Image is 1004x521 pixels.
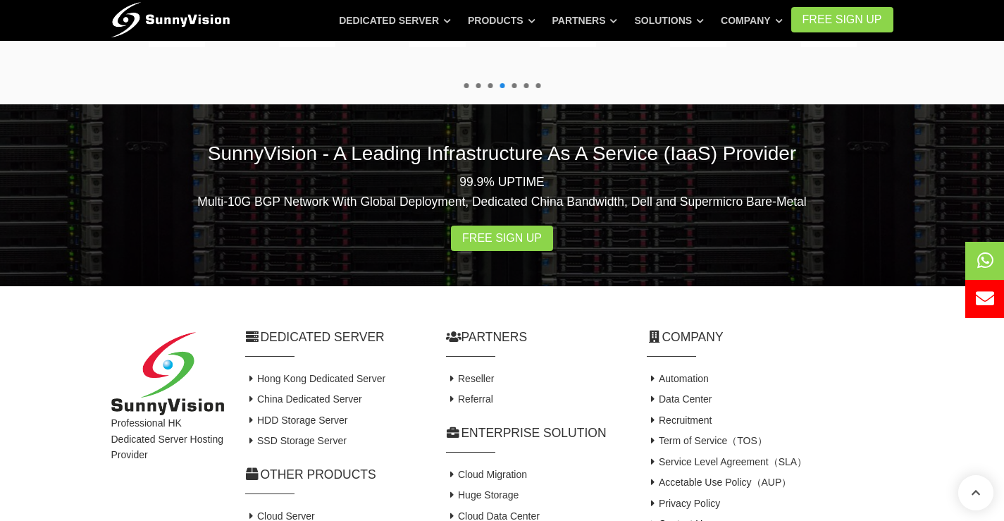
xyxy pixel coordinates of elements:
a: Products [468,8,535,33]
a: Term of Service（TOS） [647,435,767,446]
p: 99.9% UPTIME Multi-10G BGP Network With Global Deployment, Dedicated China Bandwidth, Dell and Su... [111,172,893,212]
a: Referral [446,393,493,405]
h2: Enterprise Solution [446,424,626,442]
h2: Partners [446,329,626,346]
h2: Dedicated Server [245,329,425,346]
a: Reseller [446,373,495,384]
a: Privacy Policy [647,498,721,509]
a: Data Center [647,393,712,405]
a: Service Level Agreement（SLA） [647,456,807,467]
a: Cloud Migration [446,469,528,480]
a: Automation [647,373,709,384]
a: Solutions [634,8,704,33]
a: SSD Storage Server [245,435,347,446]
h2: SunnyVision - A Leading Infrastructure As A Service (IaaS) Provider [111,140,893,167]
a: FREE Sign Up [791,7,893,32]
a: Company [721,8,783,33]
img: SunnyVision Limited [111,332,224,416]
a: HDD Storage Server [245,415,348,426]
a: Hong Kong Dedicated Server [245,373,386,384]
h2: Other Products [245,466,425,484]
a: Huge Storage [446,489,519,501]
a: Recruitment [647,415,712,426]
a: Dedicated Server [339,8,451,33]
a: Free Sign Up [451,226,553,251]
h2: Company [647,329,893,346]
a: Accetable Use Policy（AUP） [647,477,792,488]
a: China Dedicated Server [245,393,362,405]
a: Partners [552,8,618,33]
